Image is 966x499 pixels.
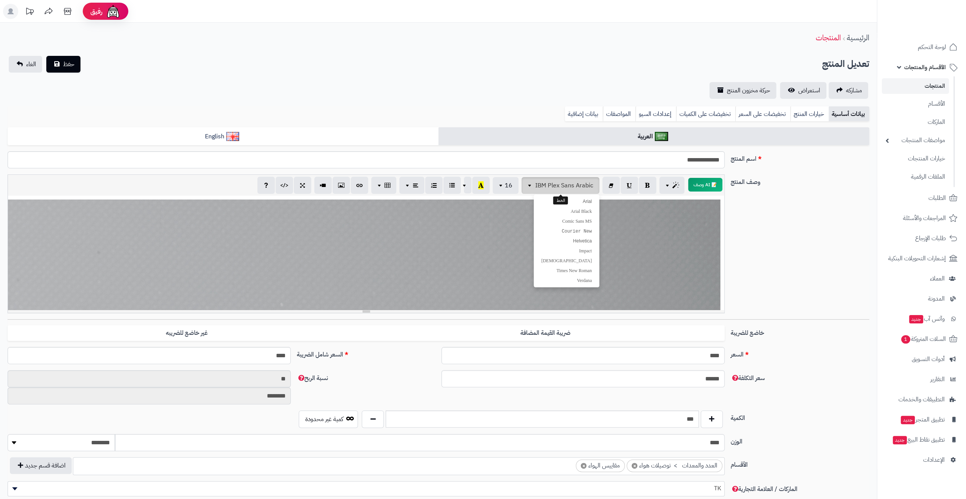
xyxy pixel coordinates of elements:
[8,481,725,496] span: TK
[882,78,949,94] a: المنتجات
[882,370,961,388] a: التقارير
[908,314,945,324] span: وآتس آب
[882,350,961,368] a: أدوات التسويق
[882,290,961,308] a: المدونة
[553,196,568,205] div: الخط
[882,96,949,112] a: الأقسام
[898,394,945,405] span: التطبيقات والخدمات
[90,7,102,16] span: رفيق
[562,229,592,234] span: Courier New
[735,106,790,122] a: تخفيضات على السعر
[882,209,961,227] a: المراجعات والأسئلة
[882,132,949,149] a: مواصفات المنتجات
[106,4,121,19] img: ai-face.png
[901,335,910,344] span: 1
[728,174,872,187] label: وصف المنتج
[556,268,592,273] span: Times New Roman
[918,42,946,52] span: لوحة التحكم
[294,347,438,359] label: السعر شامل الضريبة
[928,193,946,203] span: الطلبات
[790,106,829,122] a: خيارات المنتج
[731,374,765,383] span: سعر التكلفة
[709,82,776,99] a: حركة مخزون المنتج
[226,132,240,141] img: English
[882,249,961,268] a: إشعارات التحويلات البنكية
[570,209,592,214] span: Arial Black
[522,177,599,194] button: IBM Plex Sans Arabic
[728,347,872,359] label: السعر
[780,82,826,99] a: استعراض
[882,189,961,207] a: الطلبات
[534,236,599,246] a: Helvetica
[632,463,637,469] span: ×
[655,132,668,141] img: العربية
[882,269,961,288] a: العملاء
[297,374,328,383] span: نسبة الربح
[731,485,797,494] span: الماركات / العلامة التجارية
[882,330,961,348] a: السلات المتروكة1
[8,325,366,341] label: غير خاضع للضريبه
[882,390,961,409] a: التطبيقات والخدمات
[534,276,599,285] a: Verdana
[9,56,42,73] a: الغاء
[534,256,599,266] a: [DEMOGRAPHIC_DATA]
[8,483,724,494] span: TK
[798,86,820,95] span: استعراض
[888,253,946,264] span: إشعارات التحويلات البنكية
[882,38,961,56] a: لوحة التحكم
[912,354,945,364] span: أدوات التسويق
[893,436,907,444] span: جديد
[882,451,961,469] a: الإعدادات
[576,459,625,472] li: مقاييس الهواء
[901,416,915,424] span: جديد
[603,106,635,122] a: المواصفات
[505,181,512,190] span: 16
[882,431,961,449] a: تطبيق نقاط البيعجديد
[565,106,603,122] a: بيانات إضافية
[534,196,599,206] a: Arial
[534,246,599,256] a: Impact
[900,334,946,344] span: السلات المتروكة
[562,219,592,224] span: Comic Sans MS
[573,238,592,244] span: Helvetica
[728,325,872,337] label: خاضع للضريبة
[915,233,946,244] span: طلبات الإرجاع
[534,206,599,216] a: Arial Black
[904,62,946,73] span: الأقسام والمنتجات
[493,177,518,194] button: 16
[627,459,722,472] li: العدد والمعدات > توصيلات هواء
[882,229,961,247] a: طلبات الإرجاع
[900,414,945,425] span: تطبيق المتجر
[676,106,735,122] a: تخفيضات على الكميات
[535,181,593,190] span: IBM Plex Sans Arabic
[882,114,949,130] a: الماركات
[20,4,39,21] a: تحديثات المنصة
[688,178,722,192] button: 📝 AI وصف
[727,86,770,95] span: حركة مخزون المنتج
[930,374,945,385] span: التقارير
[26,60,36,69] span: الغاء
[438,127,869,146] a: العربية
[847,32,869,43] a: الرئيسية
[728,457,872,469] label: الأقسام
[909,315,923,323] span: جديد
[534,226,599,236] a: Courier New
[903,213,946,223] span: المراجعات والأسئلة
[541,258,592,263] span: [DEMOGRAPHIC_DATA]
[46,56,80,73] button: حفظ
[635,106,676,122] a: إعدادات السيو
[930,273,945,284] span: العملاء
[882,150,949,167] a: خيارات المنتجات
[816,32,841,43] a: المنتجات
[63,60,74,69] span: حفظ
[928,293,945,304] span: المدونة
[577,278,592,283] span: Verdana
[583,199,592,204] span: Arial
[882,410,961,429] a: تطبيق المتجرجديد
[581,463,586,469] span: ×
[829,106,869,122] a: بيانات أساسية
[728,434,872,446] label: الوزن
[882,310,961,328] a: وآتس آبجديد
[534,266,599,276] a: Times New Roman
[846,86,862,95] span: مشاركه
